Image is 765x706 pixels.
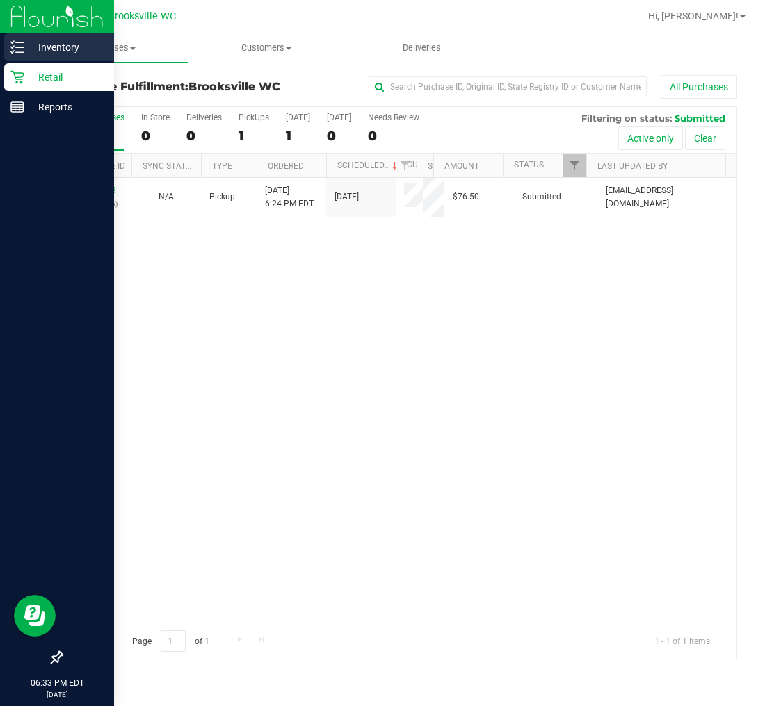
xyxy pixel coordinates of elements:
span: Deliveries [384,42,460,54]
button: Clear [685,126,725,150]
span: [DATE] 6:24 PM EDT [265,184,314,211]
p: [DATE] [6,689,108,700]
span: 1 - 1 of 1 items [643,630,721,651]
p: Reports [24,99,108,115]
span: Brooksville WC [108,10,176,22]
div: 1 [286,128,310,144]
span: Brooksville WC [188,80,280,93]
input: 1 [161,630,186,652]
span: Submitted [522,190,561,204]
iframe: Resource center [14,595,56,637]
div: 0 [327,128,351,144]
a: Status [514,160,544,170]
inline-svg: Retail [10,70,24,84]
div: PickUps [239,113,269,122]
span: $76.50 [453,190,479,204]
span: [EMAIL_ADDRESS][DOMAIN_NAME] [606,184,728,211]
a: State Registry ID [428,161,501,171]
a: Customers [188,33,344,63]
a: Sync Status [143,161,196,171]
div: [DATE] [286,113,310,122]
inline-svg: Inventory [10,40,24,54]
div: In Store [141,113,170,122]
div: 1 [239,128,269,144]
a: Deliveries [344,33,499,63]
p: Inventory [24,39,108,56]
button: Active only [618,126,683,150]
input: Search Purchase ID, Original ID, State Registry ID or Customer Name... [369,76,647,97]
a: Filter [394,154,417,177]
p: 06:33 PM EDT [6,677,108,689]
span: Hi, [PERSON_NAME]! [648,10,739,22]
span: Pickup [209,190,235,204]
button: All Purchases [661,75,737,99]
span: Not Applicable [159,192,174,202]
div: 0 [186,128,222,144]
span: Customers [189,42,343,54]
span: Submitted [675,113,725,124]
div: 0 [368,128,419,144]
inline-svg: Reports [10,100,24,114]
a: Type [212,161,232,171]
h3: Purchase Fulfillment: [61,81,287,93]
a: Scheduled [337,161,401,170]
div: [DATE] [327,113,351,122]
span: Page of 1 [120,630,220,652]
span: Filtering on status: [581,113,672,124]
a: Amount [444,161,479,171]
div: 0 [141,128,170,144]
p: Retail [24,69,108,85]
button: N/A [159,190,174,204]
div: Deliveries [186,113,222,122]
a: Filter [563,154,586,177]
a: Ordered [268,161,304,171]
a: Last Updated By [597,161,668,171]
div: Needs Review [368,113,419,122]
span: [DATE] [335,190,359,204]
